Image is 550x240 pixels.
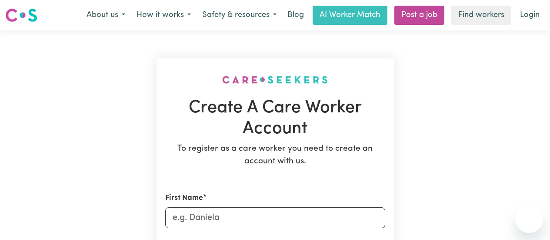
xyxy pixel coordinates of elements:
[515,205,543,233] iframe: 메시징 창을 시작하는 버튼
[451,6,511,25] a: Find workers
[165,207,385,228] input: e.g. Daniela
[81,6,131,24] button: About us
[5,7,37,23] img: Careseekers logo
[197,6,282,24] button: Safety & resources
[5,5,37,25] a: Careseekers logo
[165,98,385,139] h1: Create A Care Worker Account
[515,6,545,25] a: Login
[165,143,385,168] p: To register as a care worker you need to create an account with us.
[165,193,203,204] label: First Name
[282,6,309,25] a: Blog
[131,6,197,24] button: How it works
[313,6,387,25] a: AI Worker Match
[394,6,444,25] a: Post a job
